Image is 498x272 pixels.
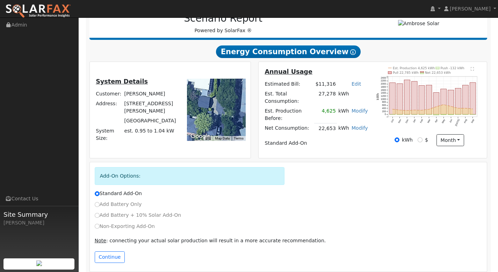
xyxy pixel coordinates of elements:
span: [PERSON_NAME] [450,6,491,12]
text: Push -132 kWh [441,66,465,70]
rect: onclick="" [441,89,447,114]
td: kWh [337,89,369,106]
circle: onclick="" [443,104,444,105]
div: Powered by SolarFax ® [93,13,354,34]
text: Sep [471,119,475,123]
text: Pull 22,785 kWh [393,71,419,74]
text: 0 [385,113,386,116]
img: Ambrose Solar [398,20,440,27]
rect: onclick="" [433,114,439,115]
label: Non-Exporting Add-On [95,223,155,230]
td: 4,625 [314,106,337,123]
span: est. 0.95 to 1.04 kW [124,128,174,134]
text: 1000 [381,98,386,100]
circle: onclick="" [414,110,415,111]
input: Add Battery Only [95,202,100,207]
td: [STREET_ADDRESS][PERSON_NAME] [123,99,180,116]
circle: onclick="" [472,108,474,109]
rect: onclick="" [390,83,396,115]
button: Map Data [215,136,230,141]
circle: onclick="" [421,110,423,111]
h2: Scenario Report [96,13,350,24]
i: Show Help [350,49,356,55]
rect: onclick="" [470,83,476,114]
a: Open this area in Google Maps (opens a new window) [189,132,212,141]
circle: onclick="" [458,108,459,109]
text: Aug [463,119,468,123]
text: [DATE] [455,119,460,127]
rect: onclick="" [426,85,432,114]
text: 200 [382,110,386,113]
td: kWh [337,106,350,123]
text: 1600 [381,89,386,91]
a: Terms (opens in new tab) [234,136,244,140]
text: Jun [449,119,453,123]
td: Net Consumption: [264,123,314,134]
button: Keyboard shortcuts [205,136,210,141]
td: Est. Total Consumption: [264,89,314,106]
label: Add Battery Only [95,201,142,208]
td: Estimated Bill: [264,79,314,89]
img: retrieve [36,260,42,266]
td: Customer: [95,89,123,99]
td: Standard Add-On [264,138,369,148]
td: kWh [337,123,350,134]
text: Est. Production 4,625 kWh [393,66,435,70]
text: 1200 [381,95,386,97]
td: 27,278 [314,89,337,106]
td: 22,653 [314,123,337,134]
circle: onclick="" [465,108,466,109]
rect: onclick="" [426,114,432,115]
circle: onclick="" [407,110,408,111]
a: Edit [352,81,361,87]
text: Mar [427,119,431,123]
div: Add-On Options: [95,167,285,185]
input: Add Battery + 10% Solar Add-On [95,213,100,218]
u: Annual Usage [265,68,312,75]
label: Add Battery + 10% Solar Add-On [95,212,181,219]
text: Oct [391,119,395,123]
label: $ [425,136,428,144]
td: Address: [95,99,123,116]
td: Est. Production Before: [264,106,314,123]
span: Energy Consumption Overview [216,45,361,58]
button: month [436,134,464,146]
text: Feb [420,119,424,123]
input: Non-Exporting Add-On [95,224,100,229]
text: 2000 [381,83,386,85]
text: kWh [376,93,380,100]
div: [PERSON_NAME] [3,219,75,227]
input: $ [418,137,423,142]
rect: onclick="" [448,90,454,115]
circle: onclick="" [392,109,393,110]
text: May [441,119,446,124]
td: $11,316 [314,79,337,89]
img: Google [189,132,212,141]
circle: onclick="" [429,109,430,110]
text: Nov [398,119,402,123]
text: Apr [434,119,439,123]
text: 2200 [381,80,386,82]
td: [PERSON_NAME] [123,89,180,99]
text: 800 [382,101,386,103]
text: 400 [382,107,386,109]
td: [GEOGRAPHIC_DATA] [123,116,180,126]
circle: onclick="" [436,106,437,107]
rect: onclick="" [441,114,447,115]
label: Standard Add-On [95,190,142,197]
rect: onclick="" [404,80,410,115]
rect: onclick="" [419,86,425,115]
input: kWh [395,137,399,142]
text: 600 [382,104,386,106]
text: 1400 [381,92,386,94]
a: Modify [352,108,368,114]
span: Site Summary [3,210,75,219]
circle: onclick="" [399,110,400,111]
rect: onclick="" [433,93,439,115]
td: System Size [123,126,180,143]
button: Continue [95,251,125,263]
label: kWh [402,136,413,144]
text: Dec [405,119,409,123]
circle: onclick="" [450,106,452,107]
img: SolarFax [5,4,71,19]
